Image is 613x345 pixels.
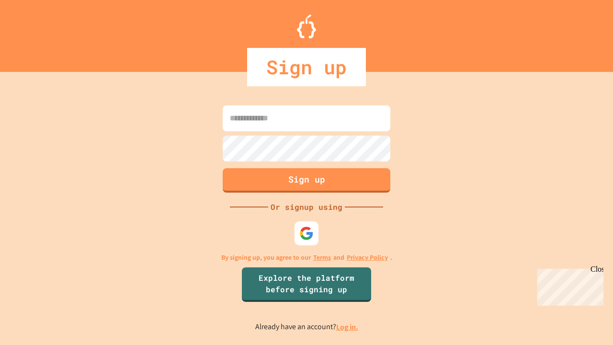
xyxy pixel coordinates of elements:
iframe: chat widget [534,265,603,306]
div: Or signup using [268,201,345,213]
a: Privacy Policy [347,253,388,263]
a: Log in. [336,322,358,332]
div: Sign up [247,48,366,86]
div: Chat with us now!Close [4,4,66,61]
p: By signing up, you agree to our and . [221,253,392,263]
a: Terms [313,253,331,263]
p: Already have an account? [255,321,358,333]
img: Logo.svg [297,14,316,38]
button: Sign up [223,168,390,193]
img: google-icon.svg [299,226,314,241]
a: Explore the platform before signing up [242,267,371,302]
